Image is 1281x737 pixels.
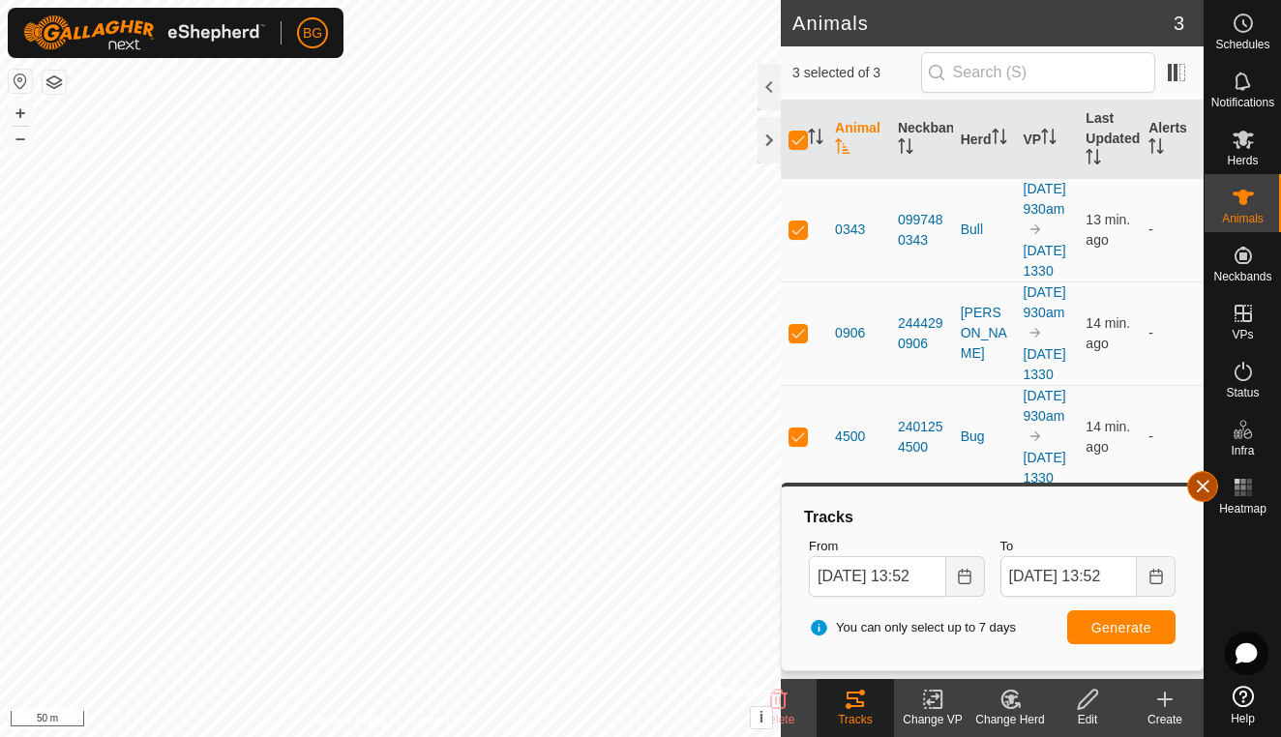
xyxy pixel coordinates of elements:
[835,220,865,240] span: 0343
[1231,445,1254,457] span: Infra
[1219,503,1266,515] span: Heatmap
[1215,39,1269,50] span: Schedules
[1227,155,1258,166] span: Herds
[1148,141,1164,157] p-sorticon: Activate to sort
[946,556,985,597] button: Choose Date
[1049,711,1126,728] div: Edit
[1174,9,1184,38] span: 3
[1222,213,1264,224] span: Animals
[1000,537,1176,556] label: To
[953,101,1016,179] th: Herd
[792,63,921,83] span: 3 selected of 3
[1086,152,1101,167] p-sorticon: Activate to sort
[1028,428,1043,444] img: to
[1091,620,1151,635] span: Generate
[801,506,1183,529] div: Tracks
[1086,419,1130,455] span: Aug 20, 2025, 1:38 PM
[1067,610,1176,644] button: Generate
[1232,329,1253,340] span: VPs
[921,52,1155,93] input: Search (S)
[9,127,32,150] button: –
[43,71,66,94] button: Map Layers
[1078,101,1141,179] th: Last Updated
[1213,271,1271,282] span: Neckbands
[1024,346,1066,382] a: [DATE] 1330
[898,417,945,457] div: 2401254500
[1024,243,1066,279] a: [DATE] 1330
[1086,212,1130,248] span: Aug 20, 2025, 1:39 PM
[1016,101,1079,179] th: VP
[1024,388,1066,424] a: [DATE] 930am
[961,427,1008,447] div: Bug
[817,711,894,728] div: Tracks
[961,303,1008,364] div: [PERSON_NAME]
[992,132,1007,147] p-sorticon: Activate to sort
[809,618,1016,637] span: You can only select up to 7 days
[1086,315,1130,351] span: Aug 20, 2025, 1:38 PM
[9,102,32,125] button: +
[971,711,1049,728] div: Change Herd
[1141,178,1204,281] td: -
[890,101,953,179] th: Neckband
[898,313,945,354] div: 2444290906
[1137,556,1176,597] button: Choose Date
[792,12,1174,35] h2: Animals
[1141,281,1204,385] td: -
[1041,132,1057,147] p-sorticon: Activate to sort
[894,711,971,728] div: Change VP
[1226,387,1259,398] span: Status
[1141,101,1204,179] th: Alerts
[1024,181,1066,217] a: [DATE] 930am
[827,101,890,179] th: Animal
[1211,97,1274,108] span: Notifications
[1141,385,1204,488] td: -
[1028,221,1043,237] img: to
[898,210,945,251] div: 0997480343
[314,712,387,729] a: Privacy Policy
[1205,678,1281,732] a: Help
[1024,284,1066,320] a: [DATE] 930am
[1231,713,1255,724] span: Help
[1024,450,1066,486] a: [DATE] 1330
[835,141,850,157] p-sorticon: Activate to sort
[9,70,32,93] button: Reset Map
[23,15,265,50] img: Gallagher Logo
[809,537,984,556] label: From
[835,427,865,447] span: 4500
[1028,325,1043,340] img: to
[409,712,466,729] a: Contact Us
[1126,711,1204,728] div: Create
[835,323,865,343] span: 0906
[760,709,763,725] span: i
[961,220,1008,240] div: Bull
[808,132,823,147] p-sorticon: Activate to sort
[303,23,322,44] span: BG
[751,707,772,728] button: i
[898,141,913,157] p-sorticon: Activate to sort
